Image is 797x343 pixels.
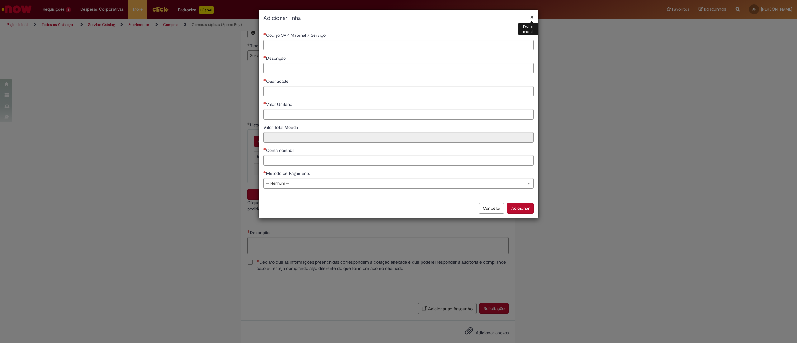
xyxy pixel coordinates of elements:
[266,55,287,61] span: Descrição
[263,148,266,150] span: Necessários
[263,132,534,143] input: Valor Total Moeda
[507,203,534,214] button: Adicionar
[266,32,327,38] span: Código SAP Material / Serviço
[530,14,534,20] button: Fechar modal
[479,203,504,214] button: Cancelar
[263,86,534,96] input: Quantidade
[266,148,295,153] span: Conta contábil
[263,63,534,73] input: Descrição
[263,109,534,120] input: Valor Unitário
[263,125,299,130] span: Somente leitura - Valor Total Moeda
[266,178,521,188] span: -- Nenhum --
[263,40,534,50] input: Código SAP Material / Serviço
[263,171,266,173] span: Necessários
[263,14,534,22] h2: Adicionar linha
[263,155,534,166] input: Conta contábil
[266,101,294,107] span: Valor Unitário
[266,78,290,84] span: Quantidade
[263,79,266,81] span: Necessários
[518,23,538,35] div: Fechar modal
[263,102,266,104] span: Necessários
[263,33,266,35] span: Necessários
[263,56,266,58] span: Necessários
[266,171,312,176] span: Método de Pagamento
